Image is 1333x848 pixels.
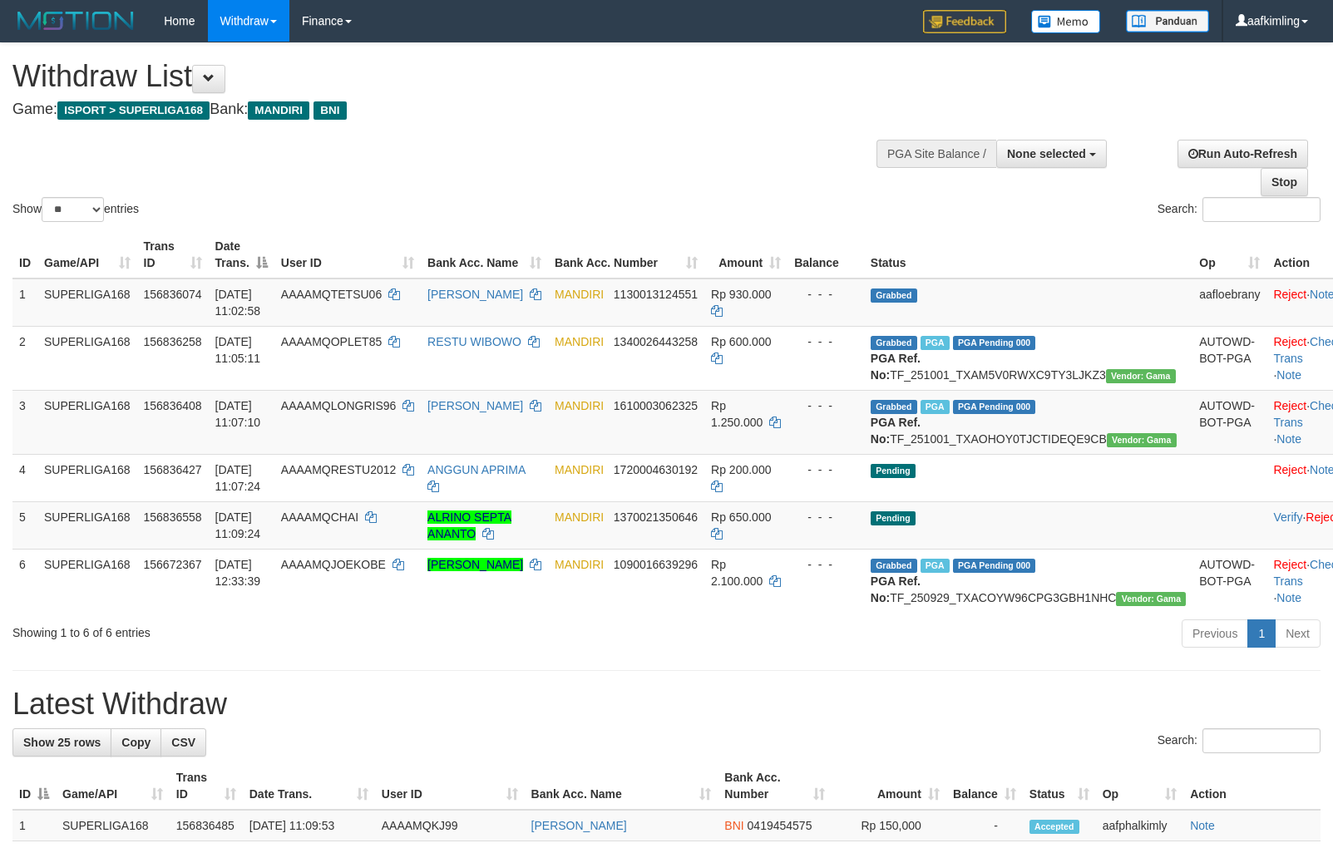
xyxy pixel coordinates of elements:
[718,762,832,810] th: Bank Acc. Number: activate to sort column ascending
[12,454,37,501] td: 4
[864,231,1192,279] th: Status
[170,810,243,841] td: 156836485
[375,810,525,841] td: AAAAMQKJ99
[614,335,698,348] span: Copy 1340026443258 to clipboard
[555,463,604,476] span: MANDIRI
[711,558,763,588] span: Rp 2.100.000
[421,231,548,279] th: Bank Acc. Name: activate to sort column ascending
[525,762,718,810] th: Bank Acc. Name: activate to sort column ascending
[1192,549,1266,613] td: AUTOWD-BOT-PGA
[555,288,604,301] span: MANDIRI
[1202,728,1321,753] input: Search:
[12,728,111,757] a: Show 25 rows
[711,463,771,476] span: Rp 200.000
[1192,390,1266,454] td: AUTOWD-BOT-PGA
[12,8,139,33] img: MOTION_logo.png
[871,464,916,478] span: Pending
[946,762,1023,810] th: Balance: activate to sort column ascending
[37,454,137,501] td: SUPERLIGA168
[748,819,812,832] span: Copy 0419454575 to clipboard
[794,509,857,525] div: - - -
[281,463,397,476] span: AAAAMQRESTU2012
[1247,619,1276,648] a: 1
[555,399,604,412] span: MANDIRI
[832,810,946,841] td: Rp 150,000
[614,463,698,476] span: Copy 1720004630192 to clipboard
[12,279,37,327] td: 1
[1126,10,1209,32] img: panduan.png
[1007,147,1086,160] span: None selected
[12,197,139,222] label: Show entries
[12,390,37,454] td: 3
[12,231,37,279] th: ID
[953,336,1036,350] span: PGA Pending
[711,335,771,348] span: Rp 600.000
[864,549,1192,613] td: TF_250929_TXACOYW96CPG3GBH1NHC
[923,10,1006,33] img: Feedback.jpg
[314,101,346,120] span: BNI
[281,510,358,524] span: AAAAMQCHAI
[1116,592,1186,606] span: Vendor URL: https://trx31.1velocity.biz
[12,762,56,810] th: ID: activate to sort column descending
[794,461,857,478] div: - - -
[56,762,170,810] th: Game/API: activate to sort column ascending
[921,400,950,414] span: Marked by aafsoycanthlai
[921,336,950,350] span: Marked by aafsoycanthlai
[215,510,261,540] span: [DATE] 11:09:24
[1031,10,1101,33] img: Button%20Memo.svg
[876,140,996,168] div: PGA Site Balance /
[209,231,274,279] th: Date Trans.: activate to sort column descending
[144,558,202,571] span: 156672367
[996,140,1107,168] button: None selected
[946,810,1023,841] td: -
[1273,335,1306,348] a: Reject
[871,574,921,604] b: PGA Ref. No:
[1183,762,1321,810] th: Action
[144,399,202,412] span: 156836408
[281,558,386,571] span: AAAAMQJOEKOBE
[375,762,525,810] th: User ID: activate to sort column ascending
[144,510,202,524] span: 156836558
[37,326,137,390] td: SUPERLIGA168
[864,390,1192,454] td: TF_251001_TXAOHOY0TJCTIDEQE9CB
[555,558,604,571] span: MANDIRI
[1276,368,1301,382] a: Note
[171,736,195,749] span: CSV
[12,326,37,390] td: 2
[427,510,511,540] a: ALRINO SEPTA ANANTO
[427,335,521,348] a: RESTU WIBOWO
[953,559,1036,573] span: PGA Pending
[1276,432,1301,446] a: Note
[1190,819,1215,832] a: Note
[1158,728,1321,753] label: Search:
[274,231,421,279] th: User ID: activate to sort column ascending
[243,810,375,841] td: [DATE] 11:09:53
[215,288,261,318] span: [DATE] 11:02:58
[614,558,698,571] span: Copy 1090016639296 to clipboard
[794,333,857,350] div: - - -
[711,288,771,301] span: Rp 930.000
[56,810,170,841] td: SUPERLIGA168
[787,231,864,279] th: Balance
[160,728,206,757] a: CSV
[215,335,261,365] span: [DATE] 11:05:11
[170,762,243,810] th: Trans ID: activate to sort column ascending
[37,231,137,279] th: Game/API: activate to sort column ascending
[1261,168,1308,196] a: Stop
[144,288,202,301] span: 156836074
[871,559,917,573] span: Grabbed
[12,101,872,118] h4: Game: Bank:
[281,335,382,348] span: AAAAMQOPLET85
[37,549,137,613] td: SUPERLIGA168
[1273,463,1306,476] a: Reject
[1029,820,1079,834] span: Accepted
[144,335,202,348] span: 156836258
[864,326,1192,390] td: TF_251001_TXAM5V0RWXC9TY3LJKZ3
[57,101,210,120] span: ISPORT > SUPERLIGA168
[711,399,763,429] span: Rp 1.250.000
[1182,619,1248,648] a: Previous
[1192,326,1266,390] td: AUTOWD-BOT-PGA
[531,819,627,832] a: [PERSON_NAME]
[281,399,397,412] span: AAAAMQLONGRIS96
[427,288,523,301] a: [PERSON_NAME]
